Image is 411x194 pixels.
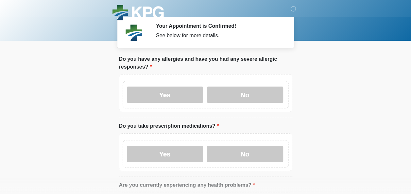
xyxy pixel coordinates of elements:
[156,32,283,40] div: See below for more details.
[127,146,203,162] label: Yes
[207,87,283,103] label: No
[127,87,203,103] label: Yes
[112,5,164,22] img: KPG Healthcare Logo
[119,181,255,189] label: Are you currently experiencing any health problems?
[119,55,292,71] label: Do you have any allergies and have you had any severe allergic responses?
[207,146,283,162] label: No
[124,23,144,42] img: Agent Avatar
[119,122,219,130] label: Do you take prescription medications?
